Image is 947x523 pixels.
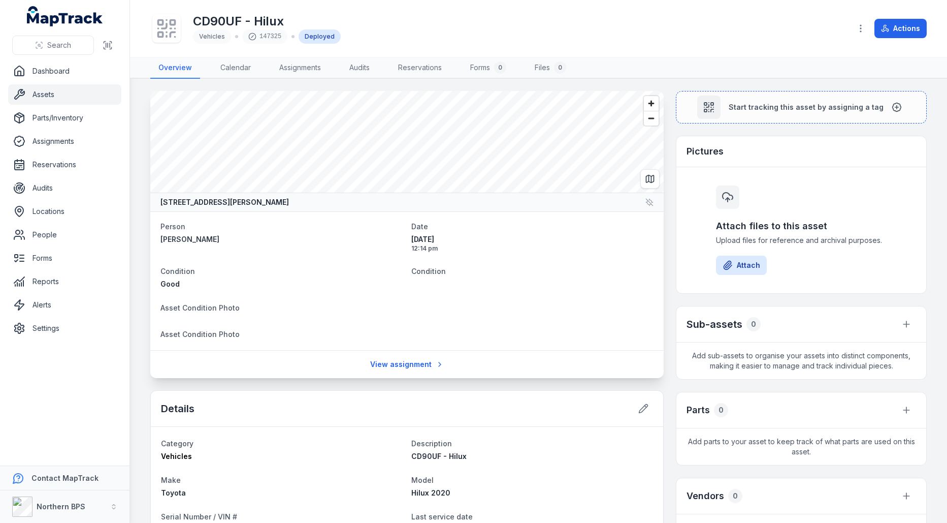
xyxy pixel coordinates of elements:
a: Forms [8,248,121,268]
a: Overview [150,57,200,79]
div: 147325 [242,29,287,44]
a: Forms0 [462,57,514,79]
button: Switch to Map View [640,169,660,189]
button: Actions [874,19,927,38]
span: CD90UF - Hilux [411,452,467,460]
span: Category [161,439,193,448]
a: Dashboard [8,61,121,81]
span: Search [47,40,71,50]
a: Assignments [8,131,121,151]
span: Vehicles [199,33,225,40]
a: Reservations [8,155,121,175]
span: Last service date [411,512,473,521]
div: 0 [714,403,728,417]
h1: CD90UF - Hilux [193,13,341,29]
span: Add sub-assets to organise your assets into distinct components, making it easier to manage and t... [676,343,926,379]
button: Start tracking this asset by assigning a tag [676,91,927,124]
div: 0 [554,61,566,74]
h2: Sub-assets [687,317,742,331]
h3: Attach files to this asset [716,219,887,233]
a: Audits [8,178,121,198]
a: Reports [8,271,121,292]
strong: Northern BPS [37,502,85,511]
a: Settings [8,318,121,339]
a: [PERSON_NAME] [160,234,403,244]
span: Add parts to your asset to keep track of what parts are used on this asset. [676,428,926,465]
span: Make [161,476,181,484]
span: 12:14 pm [411,244,654,253]
span: Asset Condition Photo [160,303,240,312]
h3: Parts [687,403,710,417]
span: Upload files for reference and archival purposes. [716,235,887,245]
button: Attach [716,256,767,275]
a: Parts/Inventory [8,108,121,128]
button: Zoom in [644,96,659,111]
span: Good [160,280,180,288]
div: 0 [746,317,761,331]
a: Locations [8,201,121,222]
a: Files0 [527,57,574,79]
span: Serial Number / VIN # [161,512,237,521]
div: 0 [494,61,506,74]
span: Hilux 2020 [411,488,450,497]
strong: [STREET_ADDRESS][PERSON_NAME] [160,197,289,207]
a: Assets [8,84,121,105]
span: Start tracking this asset by assigning a tag [729,102,884,112]
time: 02/10/2025, 12:14:03 pm [411,234,654,253]
button: Zoom out [644,111,659,126]
div: Deployed [299,29,341,44]
h2: Details [161,402,194,416]
span: Condition [411,267,446,275]
a: Audits [341,57,378,79]
a: Assignments [271,57,329,79]
span: Description [411,439,452,448]
a: People [8,225,121,245]
span: Vehicles [161,452,192,460]
span: Asset Condition Photo [160,330,240,339]
a: Reservations [390,57,450,79]
span: Person [160,222,185,231]
span: Model [411,476,434,484]
div: 0 [728,489,742,503]
h3: Pictures [687,144,724,159]
span: Toyota [161,488,186,497]
a: Calendar [212,57,259,79]
h3: Vendors [687,489,724,503]
span: Date [411,222,428,231]
a: Alerts [8,295,121,315]
strong: Contact MapTrack [31,474,99,482]
button: Search [12,36,94,55]
canvas: Map [150,91,664,193]
a: MapTrack [27,6,103,26]
span: Condition [160,267,195,275]
a: View assignment [364,355,450,374]
span: [DATE] [411,234,654,244]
